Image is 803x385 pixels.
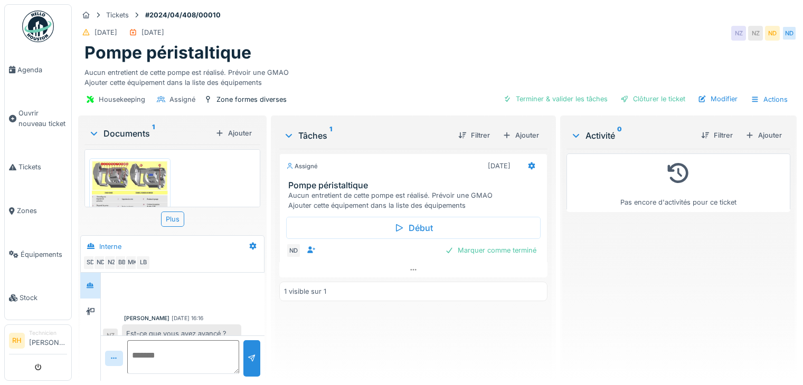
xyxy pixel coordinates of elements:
img: j6hfgkmd59zeseba1qyniaekmfrm [92,161,168,229]
sup: 0 [617,129,622,142]
div: ND [93,255,108,270]
span: Agenda [17,65,67,75]
span: Zones [17,206,67,216]
li: RH [9,333,25,349]
a: Équipements [5,233,71,276]
div: LB [136,255,150,270]
div: [PERSON_NAME] [124,314,169,322]
div: Tickets [106,10,129,20]
div: Filtrer [454,128,494,142]
div: Plus [161,211,184,227]
div: Documents [89,127,211,140]
div: SD [83,255,98,270]
div: Est-ce que vous avez avancé ? [122,324,241,343]
div: Aucun entretient de cette pompe est réalisé. Prévoir une GMAO Ajouter cette équipement dans la li... [84,63,790,88]
div: Assigné [286,162,318,171]
a: Zones [5,189,71,233]
div: Ajouter [741,128,786,142]
div: Activité [571,129,693,142]
div: ND [765,26,780,41]
a: RH Technicien[PERSON_NAME] [9,329,67,354]
div: Filtrer [697,128,737,142]
span: Équipements [21,249,67,259]
div: Housekeeping [99,94,145,104]
a: Ouvrir nouveau ticket [5,92,71,146]
div: NZ [748,26,763,41]
div: [DATE] [95,27,117,37]
span: Ouvrir nouveau ticket [18,108,67,128]
div: Modifier [694,92,742,106]
div: NZ [104,255,119,270]
span: Tickets [18,162,67,172]
a: Tickets [5,146,71,189]
div: Interne [99,242,121,252]
div: [DATE] [141,27,164,37]
div: Assigné [169,94,195,104]
div: Ajouter [211,126,256,140]
div: ND [286,243,301,258]
li: [PERSON_NAME] [29,329,67,352]
h1: Pompe péristaltique [84,43,251,63]
div: Clôturer le ticket [616,92,689,106]
div: Technicien [29,329,67,337]
img: Badge_color-CXgf-gQk.svg [22,11,54,42]
div: Pas encore d'activités pour ce ticket [573,158,783,207]
sup: 1 [152,127,155,140]
div: [DATE] 16:16 [172,314,203,322]
div: Marquer comme terminé [441,243,541,257]
sup: 1 [329,129,332,142]
a: Agenda [5,48,71,92]
div: Terminer & valider les tâches [499,92,612,106]
div: 1 visible sur 1 [284,286,326,296]
div: BB [115,255,129,270]
div: Début [286,217,541,239]
div: MK [125,255,140,270]
strong: #2024/04/408/00010 [141,10,225,20]
div: ND [782,26,797,41]
span: Stock [20,293,67,303]
div: NZ [103,329,118,343]
div: NZ [731,26,746,41]
div: Actions [746,92,792,107]
div: Ajouter [498,128,543,142]
h3: Pompe péristaltique [288,180,543,190]
div: Zone formes diverses [216,94,287,104]
div: [DATE] [488,161,511,171]
a: Stock [5,276,71,320]
div: Aucun entretient de cette pompe est réalisé. Prévoir une GMAO Ajouter cette équipement dans la li... [288,190,543,210]
div: Tâches [284,129,450,142]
